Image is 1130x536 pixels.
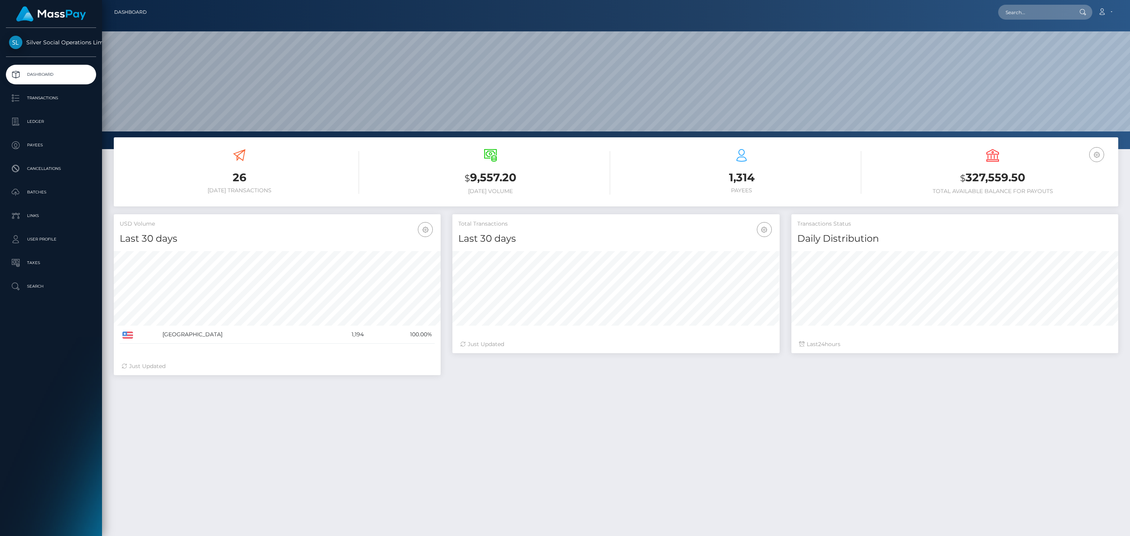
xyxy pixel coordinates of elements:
p: Dashboard [9,69,93,80]
td: 100.00% [366,326,435,344]
a: Links [6,206,96,226]
p: Payees [9,139,93,151]
p: Cancellations [9,163,93,175]
p: Ledger [9,116,93,128]
h6: [DATE] Volume [371,188,610,195]
div: Just Updated [122,362,433,370]
a: Payees [6,135,96,155]
span: Silver Social Operations Limited [6,39,96,46]
a: Ledger [6,112,96,131]
small: $ [960,173,966,184]
img: Silver Social Operations Limited [9,36,22,49]
h3: 26 [120,170,359,185]
td: 1,194 [323,326,366,344]
h4: Daily Distribution [797,232,1112,246]
h3: 1,314 [622,170,861,185]
td: [GEOGRAPHIC_DATA] [160,326,323,344]
h6: Total Available Balance for Payouts [873,188,1112,195]
p: Transactions [9,92,93,104]
p: User Profile [9,233,93,245]
small: $ [465,173,470,184]
a: Batches [6,182,96,202]
p: Links [9,210,93,222]
h5: Total Transactions [458,220,773,228]
h3: 9,557.20 [371,170,610,186]
h6: Payees [622,187,861,194]
a: Dashboard [114,4,147,20]
div: Just Updated [460,340,771,348]
h4: Last 30 days [120,232,435,246]
img: MassPay Logo [16,6,86,22]
a: Dashboard [6,65,96,84]
a: Search [6,277,96,296]
span: 24 [818,341,825,348]
h5: Transactions Status [797,220,1112,228]
h4: Last 30 days [458,232,773,246]
h3: 327,559.50 [873,170,1112,186]
img: US.png [122,332,133,339]
h6: [DATE] Transactions [120,187,359,194]
input: Search... [998,5,1072,20]
p: Batches [9,186,93,198]
a: Taxes [6,253,96,273]
div: Last hours [799,340,1110,348]
a: Transactions [6,88,96,108]
p: Taxes [9,257,93,269]
a: User Profile [6,230,96,249]
h5: USD Volume [120,220,435,228]
a: Cancellations [6,159,96,179]
p: Search [9,281,93,292]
